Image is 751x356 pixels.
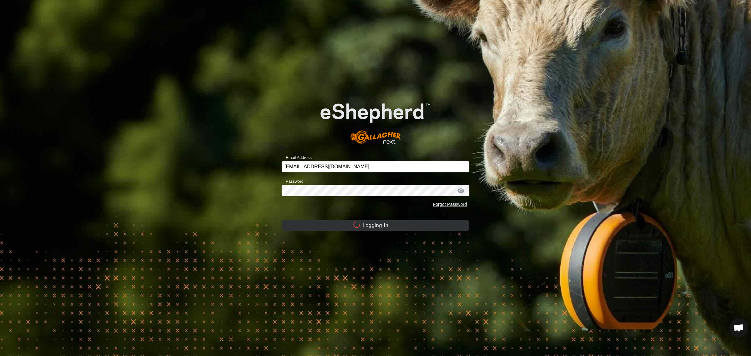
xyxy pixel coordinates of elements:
a: Open chat [729,318,748,337]
input: Email Address [282,161,469,172]
img: E-shepherd Logo [300,88,451,152]
button: Logging In [282,220,469,231]
a: Forgot Password [433,202,467,207]
label: Email Address [282,155,312,161]
label: Password [282,178,304,185]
